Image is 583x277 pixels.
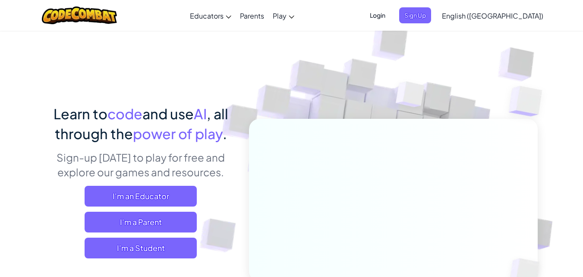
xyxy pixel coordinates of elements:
[399,7,431,23] button: Sign Up
[223,125,227,142] span: .
[85,186,197,207] a: I'm an Educator
[442,11,543,20] span: English ([GEOGRAPHIC_DATA])
[194,105,207,122] span: AI
[46,150,236,179] p: Sign-up [DATE] to play for free and explore our games and resources.
[186,4,236,27] a: Educators
[438,4,548,27] a: English ([GEOGRAPHIC_DATA])
[492,65,566,138] img: Overlap cubes
[54,105,107,122] span: Learn to
[107,105,142,122] span: code
[268,4,299,27] a: Play
[85,212,197,232] a: I'm a Parent
[42,6,117,24] img: CodeCombat logo
[379,64,441,129] img: Overlap cubes
[190,11,224,20] span: Educators
[236,4,268,27] a: Parents
[273,11,287,20] span: Play
[142,105,194,122] span: and use
[365,7,391,23] button: Login
[133,125,223,142] span: power of play
[85,238,197,258] button: I'm a Student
